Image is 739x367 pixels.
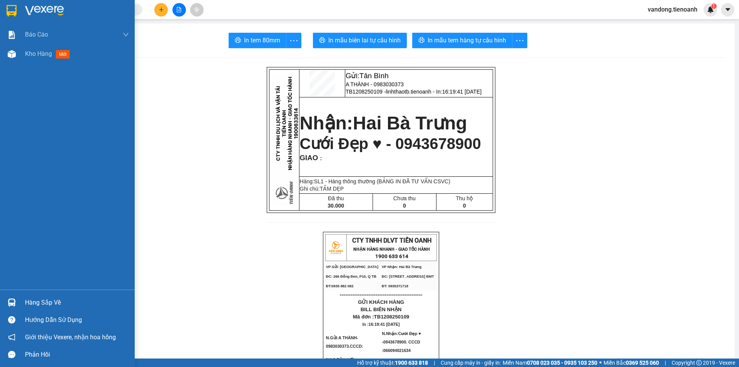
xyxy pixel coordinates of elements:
[300,113,467,133] strong: Nhận:
[25,30,48,39] span: Báo cáo
[154,3,168,17] button: plus
[358,299,404,305] span: GỬI KHÁCH HÀNG
[353,247,430,252] strong: NHẬN HÀNG NHANH - GIAO TỐC HÀNH
[159,7,164,12] span: plus
[361,307,402,312] span: BILL BIÊN NHẬN
[25,349,129,360] div: Phản hồi
[418,37,425,44] span: printer
[599,361,602,364] span: ⚪️
[8,31,16,39] img: solution-icon
[176,7,182,12] span: file-add
[393,195,416,201] span: Chưa thu
[8,316,15,323] span: question-circle
[350,344,364,349] span: CCCD:
[25,332,116,342] span: Giới thiệu Vexere, nhận hoa hồng
[696,360,702,365] span: copyright
[328,35,401,45] span: In mẫu biên lai tự cấu hình
[8,298,16,307] img: warehouse-icon
[724,6,731,13] span: caret-down
[25,50,52,57] span: Kho hàng
[352,237,431,244] span: CTY TNHH DLVT TIẾN OANH
[338,335,357,340] span: A THÀNH
[25,314,129,326] div: Hướng dẫn sử dụng
[286,36,301,45] span: more
[346,81,404,87] span: A THÀNH - 0983030373
[503,359,597,367] span: Miền Nam
[320,186,344,192] span: TẤM DẸP
[194,7,199,12] span: aim
[382,284,408,288] span: ĐT: 0935371718
[353,314,410,320] span: Mã đơn :
[374,314,409,320] span: TB1208250109
[375,253,408,259] strong: 1900 633 614
[357,359,428,367] span: Hỗ trợ kỹ thuật:
[346,72,389,80] span: Gửi:
[353,113,467,133] span: Hai Bà Trưng
[369,322,400,327] span: 16:19:41 [DATE]
[604,359,659,367] span: Miền Bắc
[326,265,378,269] span: VP Gửi: [GEOGRAPHIC_DATA]
[386,89,482,95] span: linhthaotb.tienoanh - In:
[441,359,501,367] span: Cung cấp máy in - giấy in:
[326,238,345,257] img: logo
[456,195,473,201] span: Thu hộ
[434,359,435,367] span: |
[382,340,420,353] span: 0943678900. CCCD :
[8,333,15,341] span: notification
[318,155,322,161] span: :
[56,50,70,59] span: mới
[325,357,368,362] span: GIAO TẬN NƠI :
[403,203,406,209] span: 0
[8,351,15,358] span: message
[363,322,400,327] span: In :
[8,50,16,58] img: warehouse-icon
[442,89,482,95] span: 16:19:41 [DATE]
[300,178,450,184] span: Hàng:SL
[665,359,666,367] span: |
[326,344,364,349] span: 0983030373.
[721,3,734,17] button: caret-down
[7,5,17,17] img: logo-vxr
[382,331,421,353] span: Cưới Đẹp ♥ -
[286,33,301,48] button: more
[25,297,129,308] div: Hàng sắp về
[300,186,344,192] span: Ghi chú:
[382,265,421,269] span: VP Nhận: Hai Bà Trưng
[463,203,466,209] span: 0
[328,195,344,201] span: Đã thu
[300,154,318,162] span: GIAO
[328,203,344,209] span: 30.000
[326,284,354,288] span: ĐT:0935 882 082
[527,360,597,366] strong: 0708 023 035 - 0935 103 250
[395,360,428,366] strong: 1900 633 818
[428,35,506,45] span: In mẫu tem hàng tự cấu hình
[383,348,411,353] span: 066094021634
[235,37,241,44] span: printer
[313,33,407,48] button: printerIn mẫu biên lai tự cấu hình
[711,3,717,9] sup: 1
[123,32,129,38] span: down
[346,89,482,95] span: TB1208250109 -
[712,3,715,9] span: 1
[321,178,450,184] span: 1 - Hàng thông thường (BẢNG IN ĐÃ TƯ VẤN CSVC)
[626,360,659,366] strong: 0369 525 060
[300,135,481,152] span: Cưới Đẹp ♥ - 0943678900
[172,3,186,17] button: file-add
[326,275,376,278] span: ĐC: 266 Đồng Đen, P10, Q TB
[412,33,512,48] button: printerIn mẫu tem hàng tự cấu hình
[512,33,527,48] button: more
[190,3,204,17] button: aim
[244,35,280,45] span: In tem 80mm
[229,33,286,48] button: printerIn tem 80mm
[319,37,325,44] span: printer
[382,275,434,278] span: ĐC: [STREET_ADDRESS] BMT
[359,72,389,80] span: Tân Bình
[340,292,422,298] span: ----------------------------------------------
[326,335,364,349] span: N.Gửi:
[512,36,527,45] span: more
[707,6,714,13] img: icon-new-feature
[642,5,704,14] span: vandong.tienoanh
[382,331,421,353] span: N.Nhận:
